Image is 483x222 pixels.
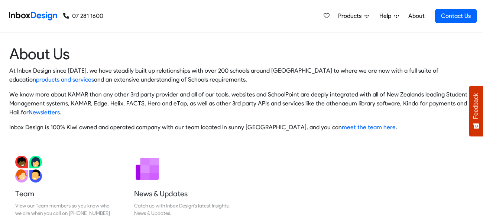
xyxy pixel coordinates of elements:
[338,12,364,20] span: Products
[15,202,111,217] div: View our Team members so you know who we are when you call on [PHONE_NUMBER]
[469,86,483,136] button: Feedback - Show survey
[134,156,161,183] img: 2022_01_12_icon_newsletter.svg
[9,90,474,117] p: We know more about KAMAR than any other 3rd party provider and all of our tools, websites and Sch...
[335,9,372,23] a: Products
[9,44,474,63] heading: About Us
[9,66,474,84] p: At Inbox Design since [DATE], we have steadily built up relationships with over 200 schools aroun...
[435,9,477,23] a: Contact Us
[379,12,394,20] span: Help
[473,93,479,119] span: Feedback
[63,12,103,20] a: 07 281 1600
[9,123,474,132] p: Inbox Design is 100% Kiwi owned and operated company with our team located in sunny [GEOGRAPHIC_D...
[376,9,402,23] a: Help
[134,202,230,217] div: Catch up with Inbox Design's latest Insights, News & Updates.
[342,124,396,131] a: meet the team here
[15,188,111,199] h5: Team
[15,156,42,183] img: 2022_01_13_icon_team.svg
[36,76,94,83] a: products and services
[134,188,230,199] h5: News & Updates
[29,109,60,116] a: Newsletters
[406,9,427,23] a: About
